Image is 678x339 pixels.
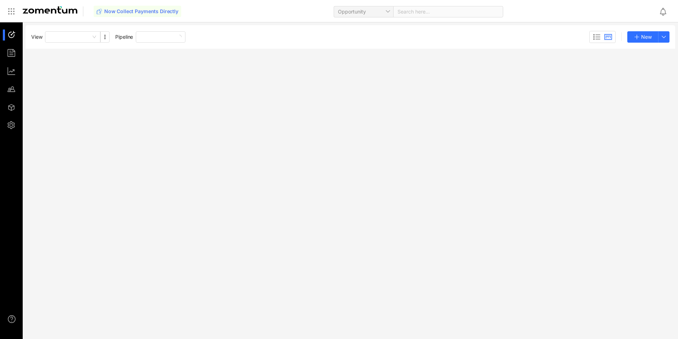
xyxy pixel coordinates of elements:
button: Now Collect Payments Directly [94,6,181,17]
span: Now Collect Payments Directly [104,8,178,15]
span: Pipeline [115,33,133,41]
span: loading [177,34,182,40]
button: New [627,31,658,43]
div: Notifications [659,3,673,20]
span: View [31,33,42,41]
img: Zomentum Logo [23,6,77,14]
span: New [641,33,652,41]
span: Opportunity [338,6,389,17]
